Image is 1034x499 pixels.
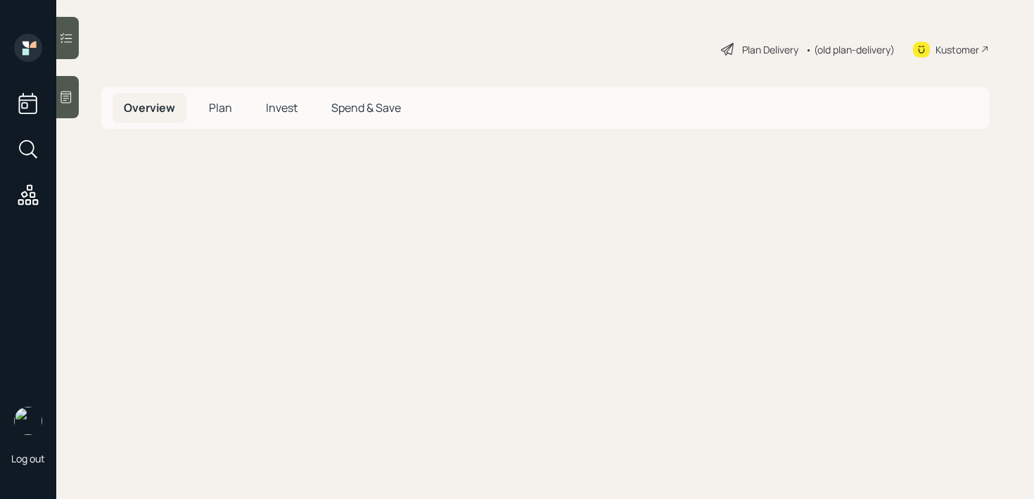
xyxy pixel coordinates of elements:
[742,42,798,57] div: Plan Delivery
[209,100,232,115] span: Plan
[124,100,175,115] span: Overview
[805,42,895,57] div: • (old plan-delivery)
[266,100,298,115] span: Invest
[14,407,42,435] img: retirable_logo.png
[331,100,401,115] span: Spend & Save
[936,42,979,57] div: Kustomer
[11,452,45,465] div: Log out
